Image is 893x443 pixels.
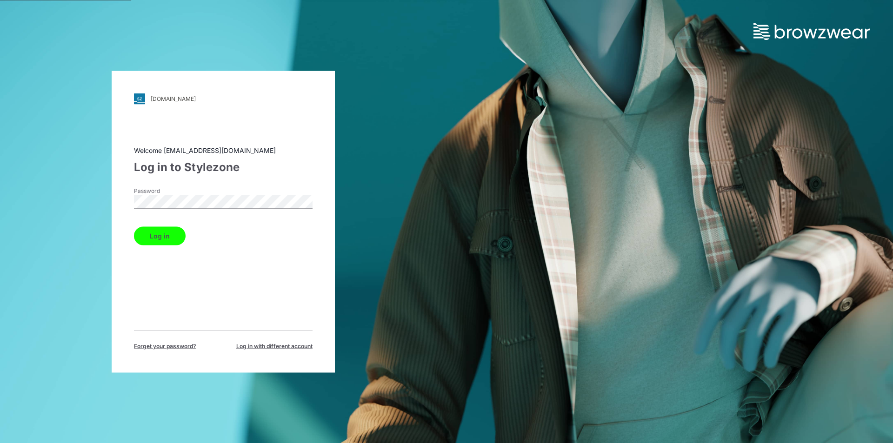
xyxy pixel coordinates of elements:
div: [DOMAIN_NAME] [151,95,196,102]
div: Log in to Stylezone [134,159,313,175]
button: Log in [134,226,186,245]
img: browzwear-logo.73288ffb.svg [753,23,870,40]
div: Welcome [EMAIL_ADDRESS][DOMAIN_NAME] [134,145,313,155]
img: svg+xml;base64,PHN2ZyB3aWR0aD0iMjgiIGhlaWdodD0iMjgiIHZpZXdCb3g9IjAgMCAyOCAyOCIgZmlsbD0ibm9uZSIgeG... [134,93,145,104]
span: Forget your password? [134,342,196,350]
a: [DOMAIN_NAME] [134,93,313,104]
label: Password [134,186,199,195]
span: Log in with different account [236,342,313,350]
